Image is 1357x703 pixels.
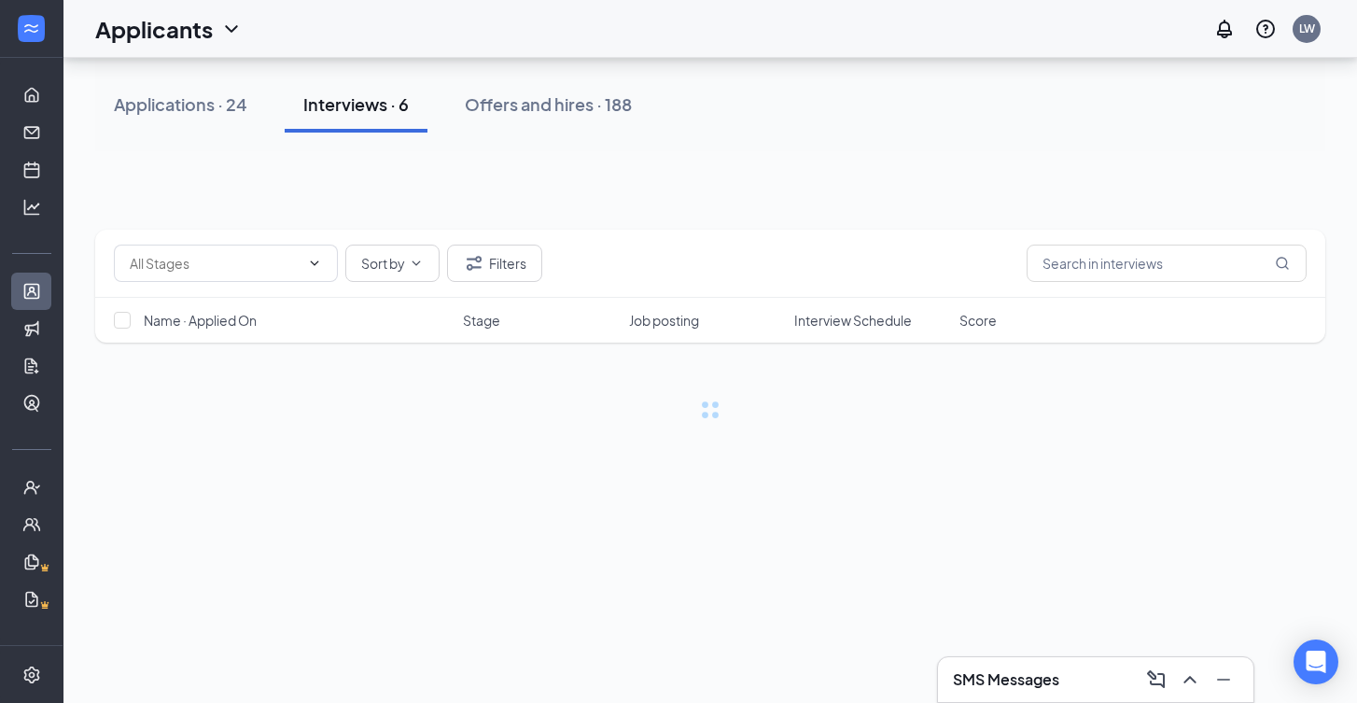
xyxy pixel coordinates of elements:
[95,13,213,45] h1: Applicants
[22,198,41,217] svg: Analysis
[1141,665,1171,695] button: ComposeMessage
[1294,640,1338,684] div: Open Intercom Messenger
[409,256,424,271] svg: ChevronDown
[1209,665,1238,695] button: Minimize
[22,666,41,684] svg: Settings
[361,257,405,270] span: Sort by
[21,19,40,37] svg: WorkstreamLogo
[447,245,542,282] button: Filter Filters
[1027,245,1307,282] input: Search in interviews
[1145,668,1168,691] svg: ComposeMessage
[463,311,500,330] span: Stage
[465,92,632,116] div: Offers and hires · 188
[144,311,257,330] span: Name · Applied On
[345,245,440,282] button: Sort byChevronDown
[303,92,409,116] div: Interviews · 6
[629,311,699,330] span: Job posting
[463,252,485,274] svg: Filter
[1212,668,1235,691] svg: Minimize
[220,18,243,40] svg: ChevronDown
[1179,668,1201,691] svg: ChevronUp
[114,92,247,116] div: Applications · 24
[22,478,41,497] svg: UserCheck
[1275,256,1290,271] svg: MagnifyingGlass
[307,256,322,271] svg: ChevronDown
[1254,18,1277,40] svg: QuestionInfo
[953,669,1059,690] h3: SMS Messages
[1213,18,1236,40] svg: Notifications
[959,311,997,330] span: Score
[1299,21,1315,36] div: LW
[794,311,912,330] span: Interview Schedule
[1175,665,1205,695] button: ChevronUp
[130,253,300,274] input: All Stages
